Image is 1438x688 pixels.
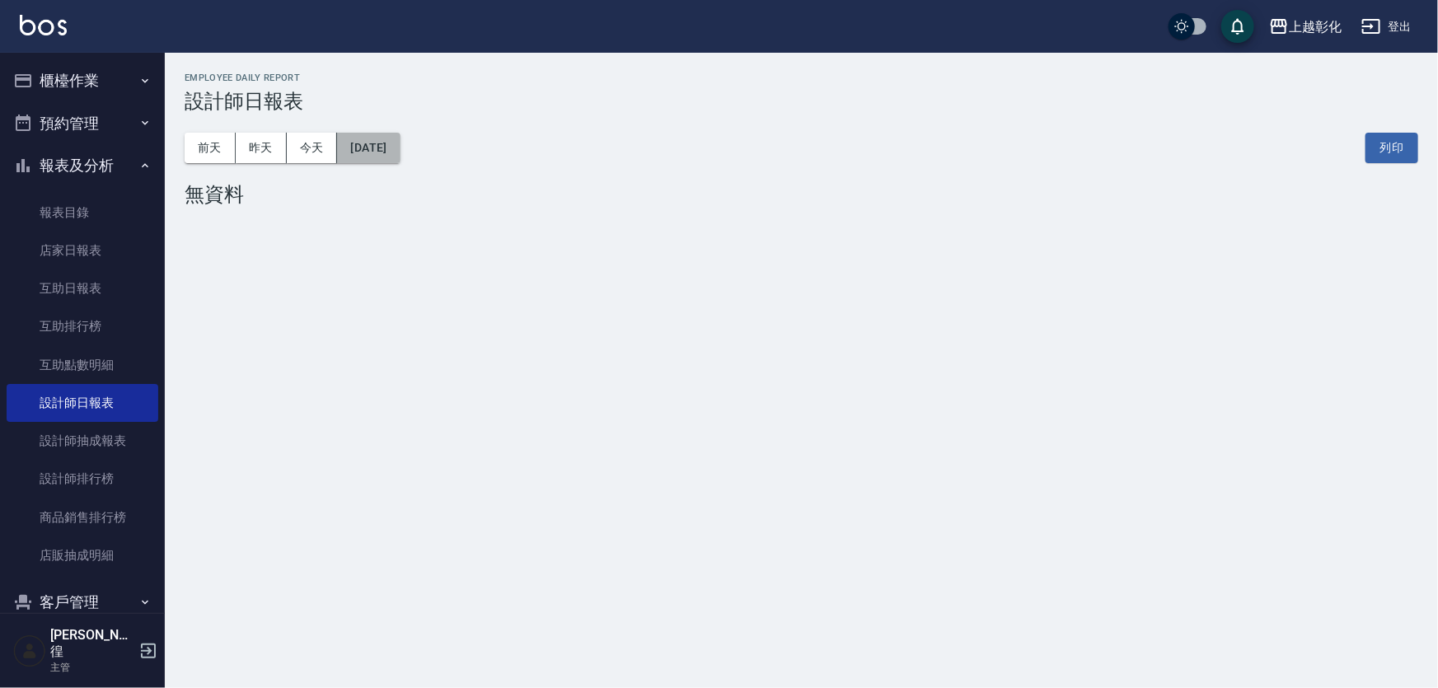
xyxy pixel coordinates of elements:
a: 報表目錄 [7,194,158,232]
a: 互助日報表 [7,269,158,307]
button: 預約管理 [7,102,158,145]
button: 報表及分析 [7,144,158,187]
button: 櫃檯作業 [7,59,158,102]
button: 列印 [1365,133,1418,163]
a: 店販抽成明細 [7,536,158,574]
h3: 設計師日報表 [185,90,1418,113]
button: 昨天 [236,133,287,163]
h2: Employee Daily Report [185,73,1418,83]
a: 商品銷售排行榜 [7,498,158,536]
button: 上越彰化 [1262,10,1348,44]
a: 互助排行榜 [7,307,158,345]
a: 店家日報表 [7,232,158,269]
img: Person [13,634,46,667]
a: 設計師排行榜 [7,460,158,498]
img: Logo [20,15,67,35]
button: 客戶管理 [7,581,158,624]
a: 互助點數明細 [7,346,158,384]
div: 無資料 [185,183,1418,206]
a: 設計師抽成報表 [7,422,158,460]
button: save [1221,10,1254,43]
button: 登出 [1355,12,1418,42]
p: 主管 [50,660,134,675]
div: 上越彰化 [1289,16,1342,37]
h5: [PERSON_NAME]徨 [50,627,134,660]
button: [DATE] [337,133,400,163]
button: 前天 [185,133,236,163]
button: 今天 [287,133,338,163]
a: 設計師日報表 [7,384,158,422]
